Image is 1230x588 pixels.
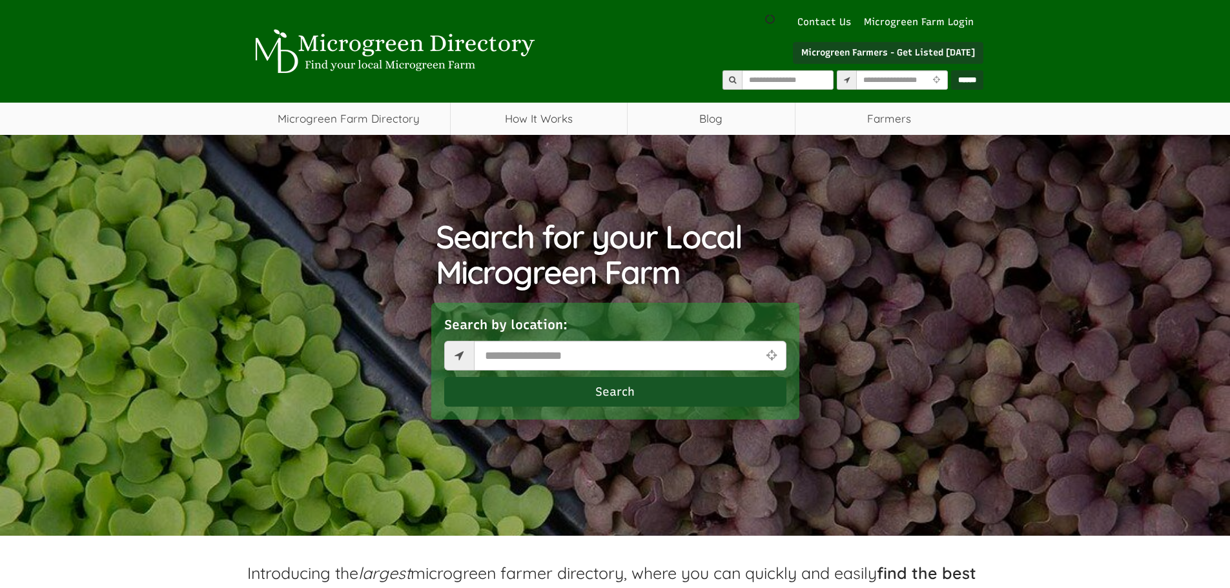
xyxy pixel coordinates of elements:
[793,42,983,64] a: Microgreen Farmers - Get Listed [DATE]
[247,29,538,74] img: Microgreen Directory
[930,76,943,85] i: Use Current Location
[444,377,786,407] button: Search
[791,15,857,29] a: Contact Us
[358,563,411,583] em: largest
[763,349,779,361] i: Use Current Location
[795,103,983,135] span: Farmers
[436,219,794,290] h1: Search for your Local Microgreen Farm
[864,15,980,29] a: Microgreen Farm Login
[247,103,451,135] a: Microgreen Farm Directory
[451,103,627,135] a: How It Works
[628,103,795,135] a: Blog
[444,316,568,334] label: Search by location:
